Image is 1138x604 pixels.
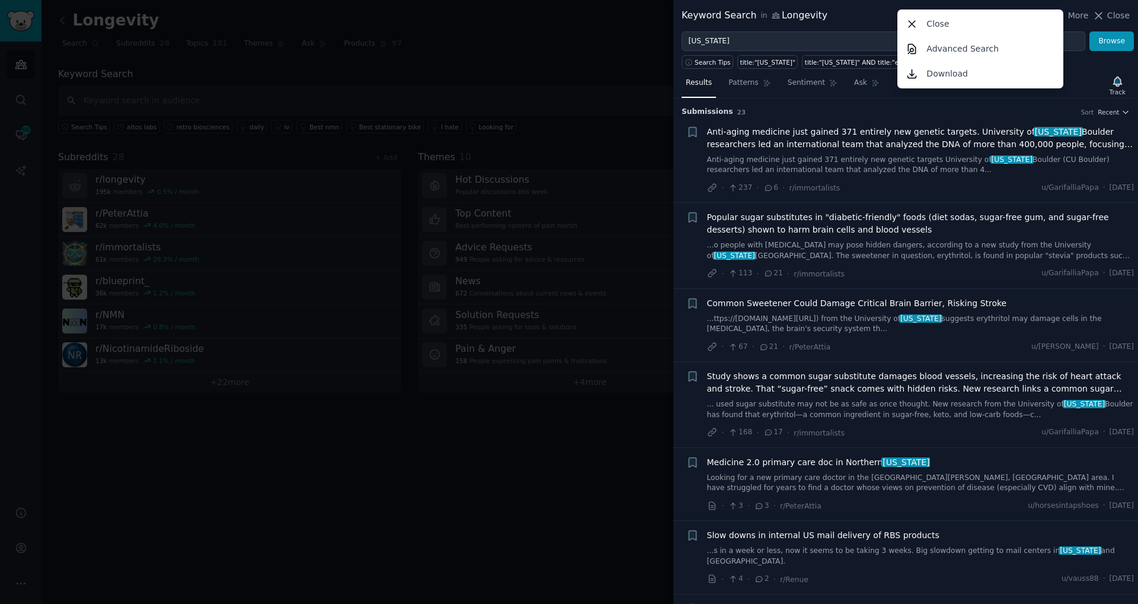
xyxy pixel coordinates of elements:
[728,574,743,584] span: 4
[794,270,845,278] span: r/immortalists
[1041,268,1099,279] span: u/GarifalliaPapa
[707,126,1134,151] a: Anti-aging medicine just gained 371 entirely new genetic targets. University of[US_STATE]Boulder ...
[707,370,1134,395] a: Study shows a common sugar substitute damages blood vessels, increasing the risk of heart attack ...
[752,341,755,353] span: ·
[1028,501,1098,511] span: u/horsesintapshoes
[756,427,759,439] span: ·
[900,61,1062,86] a: Download
[707,546,1134,567] a: ...s in a week or less, now it seems to be taking 3 weeks. Big slowdown getting to mail centers i...
[707,211,1134,236] span: Popular sugar substitutes in "diabetic-friendly" foods (diet sodas, sugar-free gum, and sugar-fre...
[707,155,1134,176] a: Anti-aging medicine just gained 371 entirely new genetic targets University of[US_STATE]Boulder (...
[721,427,724,439] span: ·
[773,500,776,512] span: ·
[728,501,743,511] span: 3
[747,573,750,586] span: ·
[1103,268,1105,279] span: ·
[1059,546,1102,555] span: [US_STATE]
[728,342,747,352] span: 67
[713,252,756,260] span: [US_STATE]
[850,74,884,98] a: Ask
[782,182,785,194] span: ·
[682,31,1085,52] input: Try a keyword related to your business
[794,429,845,437] span: r/immortalists
[926,18,949,30] p: Close
[724,74,775,98] a: Patterns
[1034,127,1083,136] span: [US_STATE]
[1068,9,1089,22] span: More
[728,183,752,193] span: 237
[721,573,724,586] span: ·
[1031,342,1099,352] span: u/[PERSON_NAME]
[1110,268,1134,279] span: [DATE]
[1056,9,1089,22] button: More
[1110,501,1134,511] span: [DATE]
[707,529,939,542] a: Slow downs in internal US mail delivery of RBS products
[756,182,759,194] span: ·
[1062,574,1099,584] span: u/vauss88
[721,341,724,353] span: ·
[1110,183,1134,193] span: [DATE]
[1110,574,1134,584] span: [DATE]
[721,268,724,280] span: ·
[787,268,789,280] span: ·
[707,297,1007,310] a: Common Sweetener Could Damage Critical Brain Barrier, Risking Stroke
[1089,31,1134,52] button: Browse
[1110,427,1134,438] span: [DATE]
[780,502,821,510] span: r/PeterAttia
[1110,342,1134,352] span: [DATE]
[686,78,712,88] span: Results
[789,184,840,192] span: r/immortalists
[695,58,731,66] span: Search Tips
[1107,9,1130,22] span: Close
[802,55,929,69] a: title:"[US_STATE]" AND title:"erythritol"
[990,155,1034,164] span: [US_STATE]
[707,314,1134,335] a: ...ttps://[DOMAIN_NAME][URL]) from the University of[US_STATE]suggests erythritol may damage cell...
[1092,9,1130,22] button: Close
[780,576,808,584] span: r/Renue
[754,574,769,584] span: 2
[899,314,942,323] span: [US_STATE]
[805,58,926,66] div: title:"[US_STATE]" AND title:"erythritol"
[763,268,783,279] span: 21
[740,58,795,66] div: title:"[US_STATE]"
[682,8,827,23] div: Keyword Search Longevity
[756,268,759,280] span: ·
[737,55,798,69] a: title:"[US_STATE]"
[1103,427,1105,438] span: ·
[747,500,750,512] span: ·
[759,342,778,352] span: 21
[682,107,733,117] span: Submission s
[763,183,778,193] span: 6
[784,74,842,98] a: Sentiment
[787,427,789,439] span: ·
[728,268,752,279] span: 113
[707,473,1134,494] a: Looking for a new primary care doctor in the [GEOGRAPHIC_DATA][PERSON_NAME], [GEOGRAPHIC_DATA] ar...
[1103,501,1105,511] span: ·
[1103,183,1105,193] span: ·
[763,427,783,438] span: 17
[1063,400,1106,408] span: [US_STATE]
[728,78,758,88] span: Patterns
[1110,88,1126,96] div: Track
[1041,427,1099,438] span: u/GarifalliaPapa
[900,36,1062,61] a: Advanced Search
[926,43,999,55] p: Advanced Search
[788,78,825,88] span: Sentiment
[707,126,1134,151] span: Anti-aging medicine just gained 371 entirely new genetic targets. University of Boulder researche...
[881,457,931,467] span: [US_STATE]
[789,343,831,351] span: r/PeterAttia
[1098,108,1130,116] button: Recent
[1098,108,1119,116] span: Recent
[721,182,724,194] span: ·
[707,399,1134,420] a: ... used sugar substitute may not be as safe as once thought. New research from the University of...
[1041,183,1099,193] span: u/GarifalliaPapa
[754,501,769,511] span: 3
[926,68,968,80] p: Download
[1105,73,1130,98] button: Track
[1103,342,1105,352] span: ·
[1103,574,1105,584] span: ·
[728,427,752,438] span: 168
